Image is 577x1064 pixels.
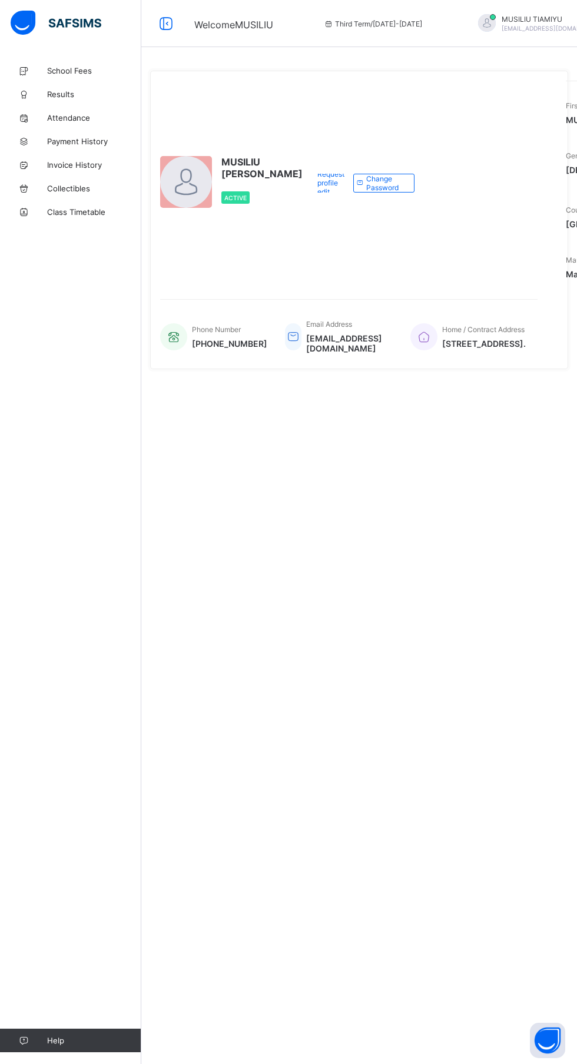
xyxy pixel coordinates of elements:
[530,1023,565,1058] button: Open asap
[317,170,344,196] span: Request profile edit
[47,1036,141,1045] span: Help
[306,333,393,353] span: [EMAIL_ADDRESS][DOMAIN_NAME]
[192,339,267,349] span: [PHONE_NUMBER]
[47,160,141,170] span: Invoice History
[224,194,247,201] span: Active
[47,184,141,193] span: Collectibles
[306,320,352,329] span: Email Address
[47,66,141,75] span: School Fees
[47,113,141,122] span: Attendance
[366,174,405,192] span: Change Password
[442,339,526,349] span: [STREET_ADDRESS].
[47,90,141,99] span: Results
[221,156,303,180] span: MUSILIU [PERSON_NAME]
[194,19,273,31] span: Welcome MUSILIU
[11,11,101,35] img: safsims
[192,325,241,334] span: Phone Number
[323,19,422,28] span: session/term information
[47,137,141,146] span: Payment History
[442,325,525,334] span: Home / Contract Address
[47,207,141,217] span: Class Timetable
